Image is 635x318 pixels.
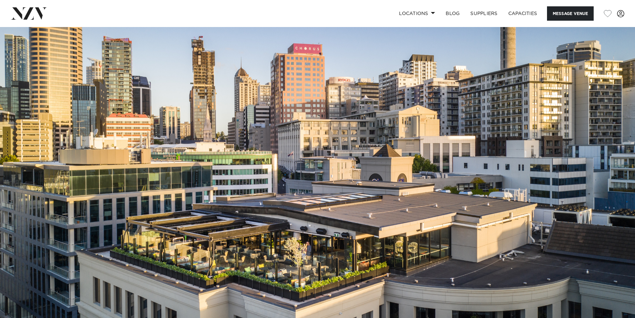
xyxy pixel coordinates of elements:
a: Locations [394,6,440,21]
a: BLOG [440,6,465,21]
button: Message Venue [547,6,594,21]
a: SUPPLIERS [465,6,503,21]
img: nzv-logo.png [11,7,47,19]
a: Capacities [503,6,543,21]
